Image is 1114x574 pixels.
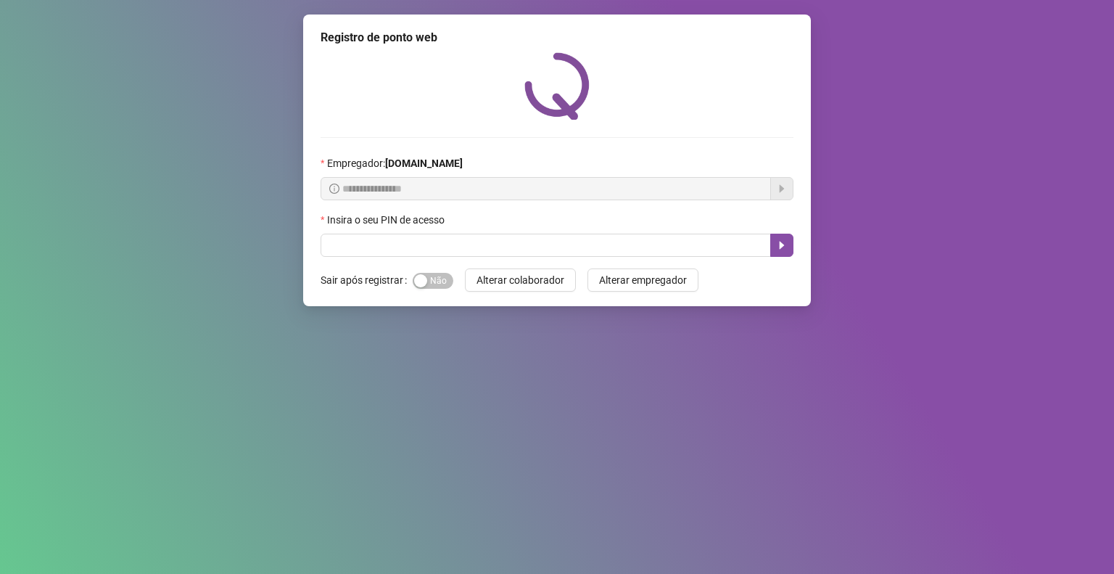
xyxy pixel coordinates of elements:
label: Sair após registrar [321,268,413,292]
span: info-circle [329,184,339,194]
strong: [DOMAIN_NAME] [385,157,463,169]
span: caret-right [776,239,788,251]
button: Alterar colaborador [465,268,576,292]
button: Alterar empregador [587,268,698,292]
div: Registro de ponto web [321,29,793,46]
span: Empregador : [327,155,463,171]
label: Insira o seu PIN de acesso [321,212,454,228]
img: QRPoint [524,52,590,120]
span: Alterar colaborador [476,272,564,288]
span: Alterar empregador [599,272,687,288]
